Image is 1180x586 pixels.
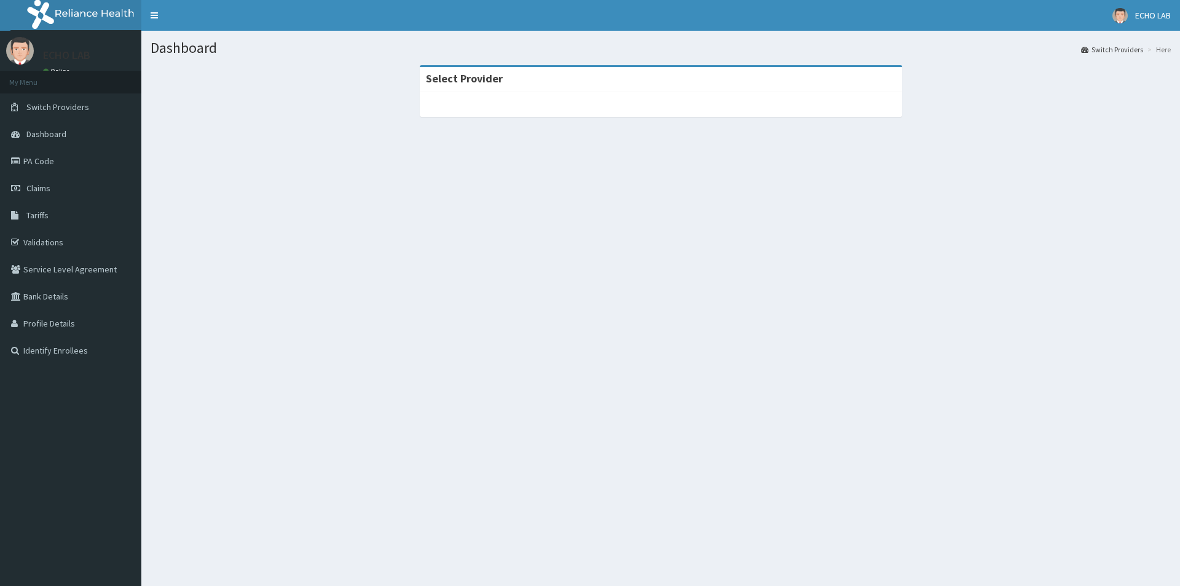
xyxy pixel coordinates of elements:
[26,129,66,140] span: Dashboard
[1081,44,1143,55] a: Switch Providers
[151,40,1171,56] h1: Dashboard
[426,71,503,85] strong: Select Provider
[43,50,90,61] p: ECHO LAB
[26,101,89,113] span: Switch Providers
[26,183,50,194] span: Claims
[26,210,49,221] span: Tariffs
[43,67,73,76] a: Online
[1135,10,1171,21] span: ECHO LAB
[1144,44,1171,55] li: Here
[6,37,34,65] img: User Image
[1112,8,1128,23] img: User Image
